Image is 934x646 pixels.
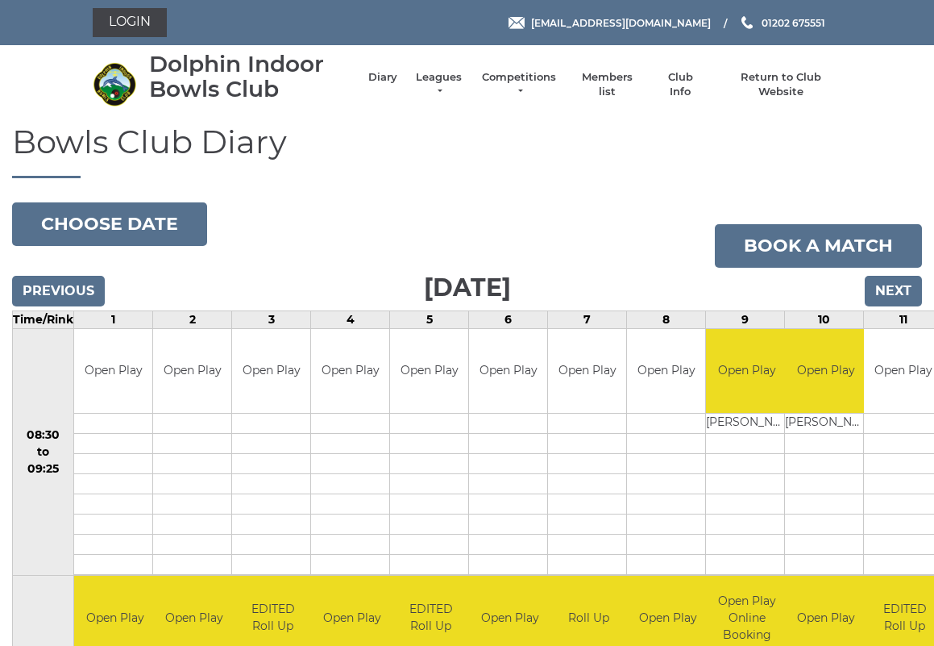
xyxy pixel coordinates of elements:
td: 8 [627,310,706,328]
td: [PERSON_NAME] [785,414,866,434]
h1: Bowls Club Diary [12,124,922,178]
td: 4 [311,310,390,328]
button: Choose date [12,202,207,246]
td: Time/Rink [13,310,74,328]
a: Diary [368,70,397,85]
img: Phone us [741,16,753,29]
td: Open Play [232,329,310,414]
td: 3 [232,310,311,328]
td: Open Play [627,329,705,414]
td: Open Play [311,329,389,414]
td: Open Play [785,329,866,414]
a: Club Info [657,70,704,99]
td: 2 [153,310,232,328]
td: Open Play [390,329,468,414]
img: Dolphin Indoor Bowls Club [93,62,137,106]
a: Email [EMAIL_ADDRESS][DOMAIN_NAME] [509,15,711,31]
input: Previous [12,276,105,306]
td: 1 [74,310,153,328]
a: Book a match [715,224,922,268]
a: Leagues [413,70,464,99]
td: Open Play [548,329,626,414]
td: 6 [469,310,548,328]
td: Open Play [469,329,547,414]
td: 10 [785,310,864,328]
span: [EMAIL_ADDRESS][DOMAIN_NAME] [531,16,711,28]
input: Next [865,276,922,306]
td: 7 [548,310,627,328]
td: [PERSON_NAME] [706,414,787,434]
td: 08:30 to 09:25 [13,328,74,576]
a: Members list [574,70,641,99]
a: Competitions [480,70,558,99]
td: Open Play [706,329,787,414]
td: Open Play [153,329,231,414]
a: Login [93,8,167,37]
img: Email [509,17,525,29]
a: Phone us 01202 675551 [739,15,825,31]
td: 9 [706,310,785,328]
span: 01202 675551 [762,16,825,28]
div: Dolphin Indoor Bowls Club [149,52,352,102]
td: Open Play [74,329,152,414]
td: 5 [390,310,469,328]
a: Return to Club Website [720,70,841,99]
